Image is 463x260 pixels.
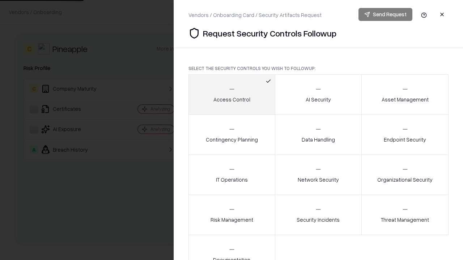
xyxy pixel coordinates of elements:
[211,216,253,224] p: Risk Management
[381,216,429,224] p: Threat Management
[361,114,449,155] button: Endpoint Security
[298,176,339,183] p: Network Security
[188,195,275,235] button: Risk Management
[297,216,340,224] p: Security Incidents
[216,176,248,183] p: IT Operations
[361,74,449,115] button: Asset Management
[275,195,362,235] button: Security Incidents
[188,155,275,195] button: IT Operations
[382,96,429,103] p: Asset Management
[275,74,362,115] button: AI Security
[188,11,322,19] div: Vendors / Onboarding Card / Security Artifacts Request
[188,65,449,71] p: Select the security controls you wish to followup:
[275,155,362,195] button: Network Security
[361,195,449,235] button: Threat Management
[384,136,426,143] p: Endpoint Security
[377,176,433,183] p: Organizational Security
[188,74,275,115] button: Access Control
[203,27,336,39] p: Request Security Controls Followup
[206,136,258,143] p: Contingency Planning
[361,155,449,195] button: Organizational Security
[306,96,331,103] p: AI Security
[213,96,250,103] p: Access Control
[302,136,335,143] p: Data Handling
[188,114,275,155] button: Contingency Planning
[275,114,362,155] button: Data Handling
